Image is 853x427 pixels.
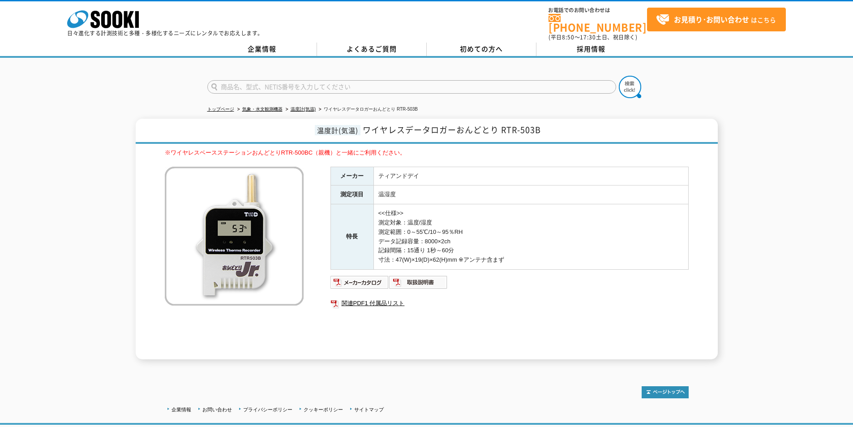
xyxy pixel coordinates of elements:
[207,80,616,94] input: 商品名、型式、NETIS番号を入力してください
[354,407,384,412] a: サイトマップ
[549,14,647,32] a: [PHONE_NUMBER]
[427,43,536,56] a: 初めての方へ
[460,44,503,54] span: 初めての方へ
[330,167,373,185] th: メーカー
[373,204,688,270] td: <<仕様>> 測定対象：温度/湿度 測定範囲：0～55℃/10～95％RH データ記録容量：8000×2ch 記録間隔：15通り 1秒～60分 寸法：47(W)×19(D)×62(H)mm ※ア...
[373,185,688,204] td: 温湿度
[647,8,786,31] a: お見積り･お問い合わせはこちら
[315,125,360,135] span: 温度計(気温)
[317,43,427,56] a: よくあるご質問
[389,275,448,289] img: 取扱説明書
[536,43,646,56] a: 採用情報
[363,124,541,136] span: ワイヤレスデータロガーおんどとり RTR-503B
[674,14,749,25] strong: お見積り･お問い合わせ
[207,43,317,56] a: 企業情報
[242,107,283,112] a: 気象・水文観測機器
[330,185,373,204] th: 測定項目
[580,33,596,41] span: 17:30
[207,107,234,112] a: トップページ
[549,8,647,13] span: お電話でのお問い合わせは
[562,33,574,41] span: 8:50
[642,386,689,398] img: トップページへ
[171,407,191,412] a: 企業情報
[619,76,641,98] img: btn_search.png
[317,105,418,114] li: ワイヤレスデータロガーおんどとり RTR-503B
[67,30,263,36] p: 日々進化する計測技術と多種・多様化するニーズにレンタルでお応えします。
[165,148,689,158] p: ※ワイヤレスベースステーションおんどとりRTR-500BC（親機）と一緒にご利用ください。
[304,407,343,412] a: クッキーポリシー
[291,107,316,112] a: 温度計(気温)
[656,13,776,26] span: はこちら
[389,281,448,288] a: 取扱説明書
[549,33,637,41] span: (平日 ～ 土日、祝日除く)
[243,407,292,412] a: プライバシーポリシー
[330,298,689,309] a: 関連PDF1 付属品リスト
[330,275,389,289] img: メーカーカタログ
[330,204,373,270] th: 特長
[202,407,232,412] a: お問い合わせ
[373,167,688,185] td: ティアンドデイ
[330,281,389,288] a: メーカーカタログ
[165,167,304,306] img: ワイヤレスデータロガーおんどとり RTR-503B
